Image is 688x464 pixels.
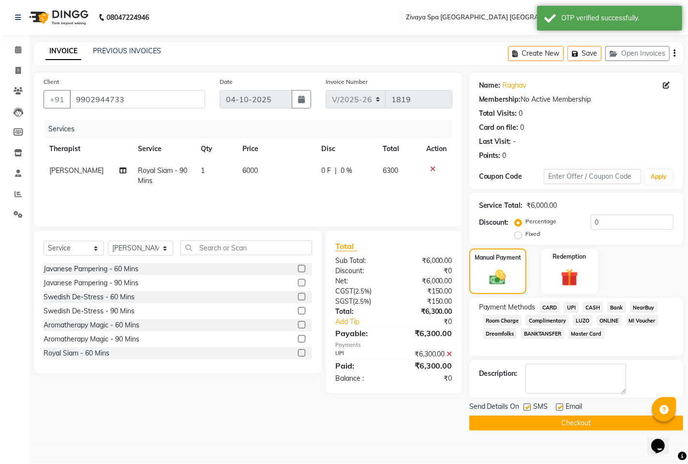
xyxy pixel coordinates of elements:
a: Raghav [503,80,526,91]
a: Add Tip [328,317,405,327]
span: Email [566,402,583,414]
div: ₹6,000.00 [394,276,460,286]
div: Swedish De-Stress - 60 Mins [44,292,135,302]
div: 0 [503,151,507,161]
button: Create New [508,46,564,61]
span: SMS [534,402,548,414]
th: Qty [195,138,237,160]
div: Total Visits: [479,108,517,119]
input: Enter Offer / Coupon Code [544,169,641,184]
div: ₹6,300.00 [394,327,460,339]
div: Net: [328,276,394,286]
div: ( ) [328,286,394,296]
th: Service [132,138,195,160]
div: Aromatherapy Magic - 60 Mins [44,320,139,330]
div: Sub Total: [328,256,394,266]
div: Last Visit: [479,137,511,147]
span: BANKTANSFER [521,328,564,339]
div: ₹6,300.00 [394,349,460,359]
span: 6000 [243,166,258,175]
div: ₹6,300.00 [394,307,460,317]
img: _gift.svg [555,267,584,289]
button: +91 [44,90,71,108]
div: ₹150.00 [394,296,460,307]
span: 0 F [321,166,331,176]
div: Javanese Pampering - 60 Mins [44,264,138,274]
th: Action [420,138,452,160]
span: NearBuy [630,302,658,313]
button: Apply [645,170,673,184]
div: Coupon Code [479,171,544,182]
label: Redemption [553,252,586,261]
span: 0 % [341,166,352,176]
div: No Active Membership [479,94,673,105]
div: 0 [521,123,524,133]
img: logo [25,4,91,31]
span: ONLINE [597,315,622,326]
button: Open Invoices [605,46,670,61]
div: Javanese Pampering - 90 Mins [44,278,138,288]
div: UPI [328,349,394,359]
button: Save [568,46,601,61]
span: SGST [335,297,353,306]
div: Points: [479,151,501,161]
a: INVOICE [45,43,81,60]
b: 08047224946 [106,4,149,31]
input: Search by Name/Mobile/Email/Code [70,90,205,108]
div: ₹6,300.00 [394,360,460,371]
div: Name: [479,80,501,91]
th: Price [237,138,316,160]
div: Balance : [328,373,394,384]
div: OTP verified successfully. [561,13,675,23]
div: 0 [519,108,523,119]
div: ₹150.00 [394,286,460,296]
span: CARD [539,302,560,313]
span: LUZO [573,315,593,326]
span: MI Voucher [626,315,658,326]
label: Fixed [526,230,540,238]
span: Room Charge [483,315,522,326]
div: ₹0 [394,373,460,384]
div: Description: [479,369,518,379]
div: Services [45,120,460,138]
div: Swedish De-Stress - 90 Mins [44,306,135,316]
iframe: chat widget [647,425,678,454]
label: Percentage [526,217,557,226]
div: Paid: [328,360,394,371]
span: Bank [607,302,626,313]
div: Payable: [328,327,394,339]
span: Payment Methods [479,302,536,312]
span: CGST [335,287,353,295]
div: Card on file: [479,123,519,133]
div: ₹6,000.00 [527,201,557,211]
div: Payments [335,341,452,349]
div: Membership: [479,94,521,105]
span: Total [335,241,358,251]
span: Send Details On [469,402,520,414]
div: Total: [328,307,394,317]
span: Complimentary [525,315,569,326]
span: Master Card [568,328,605,339]
span: 2.5% [355,287,370,295]
span: UPI [564,302,579,313]
span: CASH [583,302,603,313]
button: Checkout [469,416,683,431]
th: Disc [315,138,377,160]
a: PREVIOUS INVOICES [93,46,161,55]
span: Royal Siam - 90 Mins [138,166,187,185]
th: Therapist [44,138,132,160]
span: 6300 [383,166,399,175]
th: Total [377,138,420,160]
div: Discount: [328,266,394,276]
span: [PERSON_NAME] [49,166,104,175]
input: Search or Scan [180,240,312,255]
label: Manual Payment [475,253,521,262]
label: Client [44,77,59,86]
div: ( ) [328,296,394,307]
div: Aromatherapy Magic - 90 Mins [44,334,139,344]
span: 1 [201,166,205,175]
span: Dreamfolks [483,328,517,339]
div: Service Total: [479,201,523,211]
div: ₹0 [394,266,460,276]
div: ₹0 [404,317,459,327]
